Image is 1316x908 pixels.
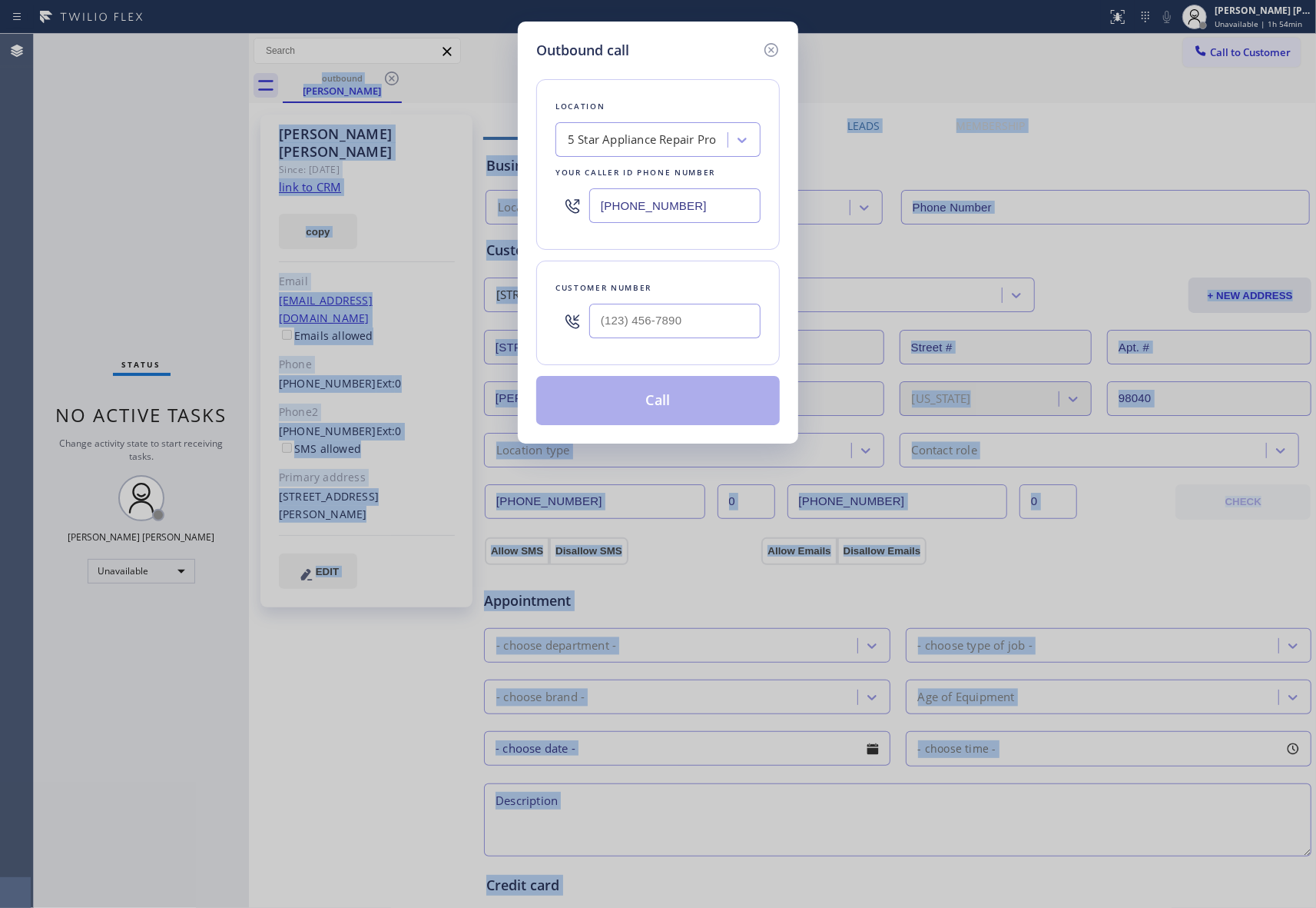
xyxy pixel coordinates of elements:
div: Your caller id phone number [555,165,761,181]
input: (123) 456-7890 [589,304,761,338]
input: (123) 456-7890 [589,188,761,223]
button: Call [536,376,780,425]
h5: Outbound call [536,40,629,61]
div: 5 Star Appliance Repair Pro [568,131,716,149]
div: Customer number [555,280,761,296]
div: Location [555,98,761,115]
